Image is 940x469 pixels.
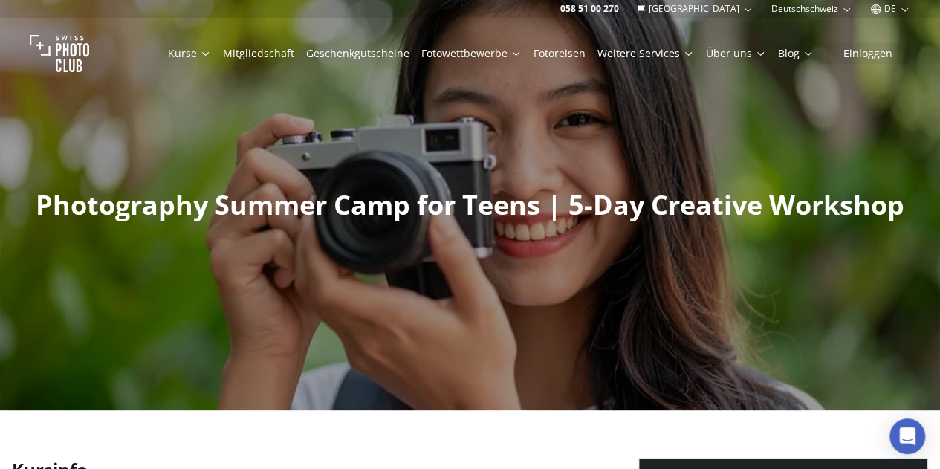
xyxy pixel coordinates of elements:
a: Blog [778,46,814,61]
button: Mitgliedschaft [217,43,300,64]
div: Open Intercom Messenger [889,418,925,454]
button: Fotowettbewerbe [415,43,528,64]
a: Fotoreisen [534,46,586,61]
a: 058 51 00 270 [560,3,619,15]
button: Kurse [162,43,217,64]
a: Fotowettbewerbe [421,46,522,61]
a: Kurse [168,46,211,61]
button: Einloggen [826,43,910,64]
span: Photography Summer Camp for Teens | 5-Day Creative Workshop [36,187,904,223]
button: Fotoreisen [528,43,591,64]
button: Blog [772,43,820,64]
a: Geschenkgutscheine [306,46,409,61]
button: Weitere Services [591,43,700,64]
img: Swiss photo club [30,24,89,83]
button: Geschenkgutscheine [300,43,415,64]
button: Über uns [700,43,772,64]
a: Über uns [706,46,766,61]
a: Weitere Services [597,46,694,61]
a: Mitgliedschaft [223,46,294,61]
